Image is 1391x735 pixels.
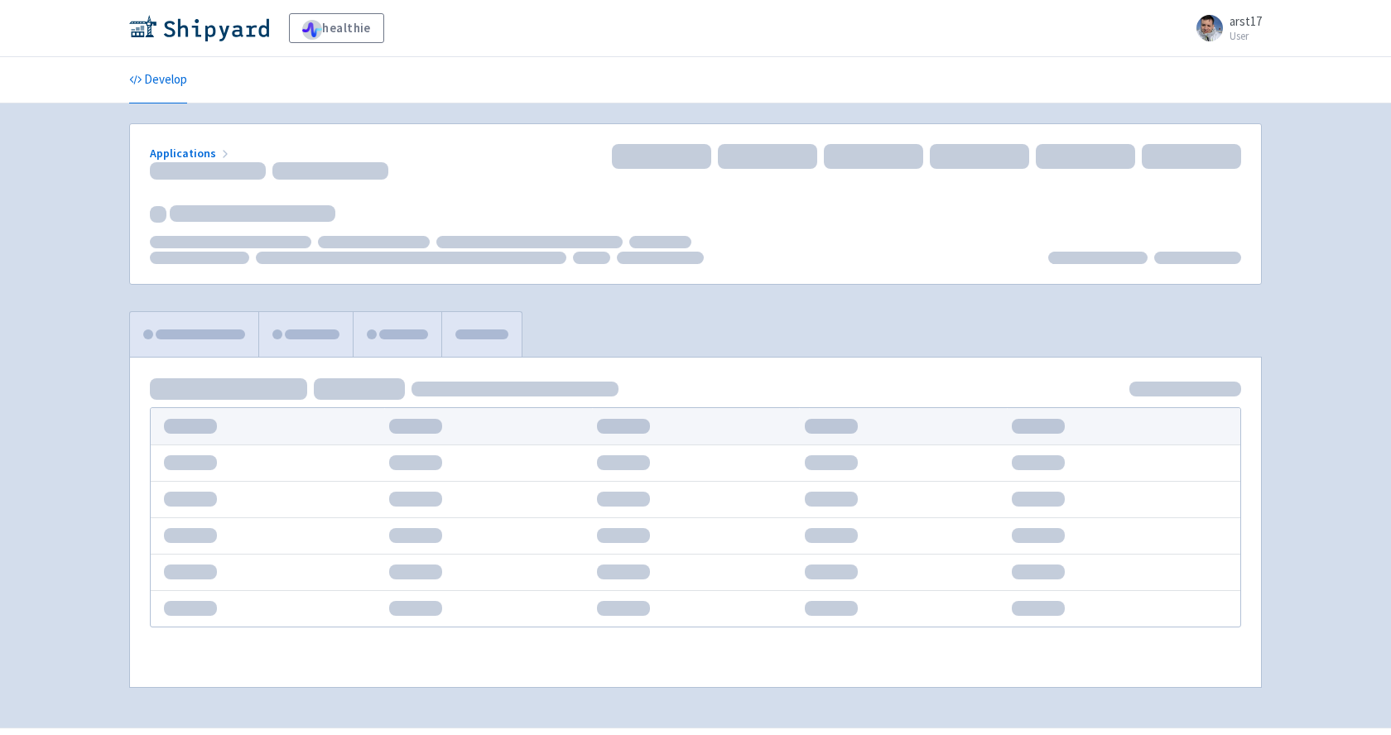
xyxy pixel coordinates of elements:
[289,13,384,43] a: healthie
[1186,15,1262,41] a: arst17 User
[1230,13,1262,29] span: arst17
[150,146,232,161] a: Applications
[1230,31,1262,41] small: User
[129,15,269,41] img: Shipyard logo
[129,57,187,103] a: Develop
